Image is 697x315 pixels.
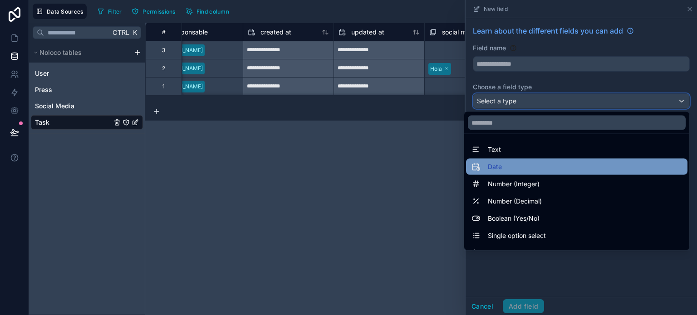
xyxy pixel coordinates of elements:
span: Text [488,144,501,155]
span: Find column [196,8,229,15]
span: updated at [351,28,384,37]
span: Responsable [170,28,208,37]
span: Boolean (Yes/No) [488,213,540,224]
span: Number (Decimal) [488,196,542,207]
span: Number (Integer) [488,179,540,189]
span: social media collection [442,28,509,37]
button: Find column [182,5,232,18]
span: Data Sources [47,8,83,15]
span: Single option select [488,230,546,241]
div: 3 [162,47,165,54]
div: # [152,29,175,35]
button: Data Sources [33,4,87,19]
span: created at [260,28,291,37]
span: Multiple option select [488,247,551,258]
span: Date [488,161,502,172]
span: Permissions [142,8,175,15]
span: Filter [108,8,122,15]
div: 2 [162,65,165,72]
div: Hola [430,65,442,73]
button: Filter [94,5,125,18]
a: Permissions [128,5,182,18]
span: K [132,29,138,36]
span: Ctrl [112,27,130,38]
div: 1 [162,83,165,90]
button: Permissions [128,5,178,18]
